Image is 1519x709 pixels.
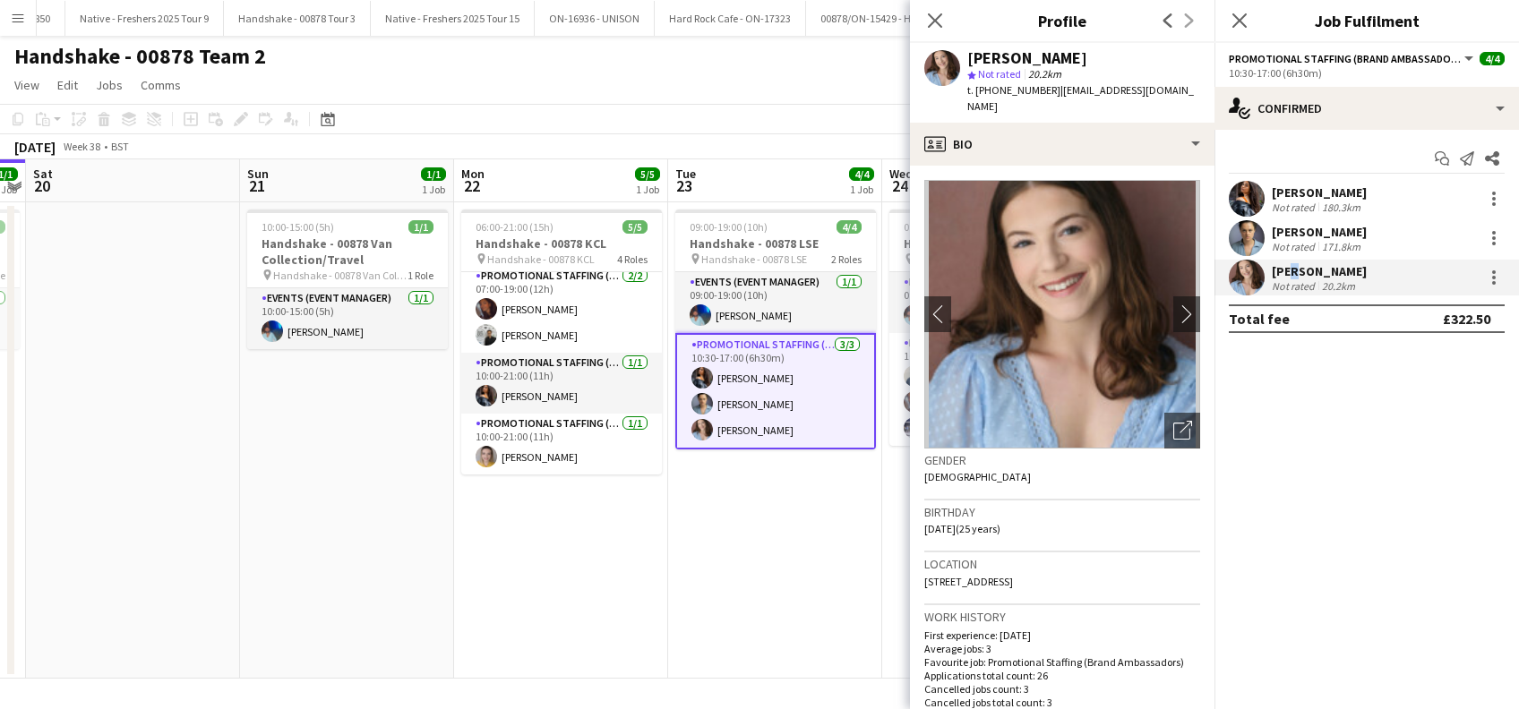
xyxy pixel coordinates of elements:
[850,183,873,196] div: 1 Job
[924,180,1200,448] img: Crew avatar or photo
[887,175,913,196] span: 24
[1318,240,1364,253] div: 171.8km
[476,220,554,234] span: 06:00-21:00 (15h)
[924,556,1200,572] h3: Location
[924,682,1200,696] p: Cancelled jobs count: 3
[849,167,874,181] span: 4/4
[675,166,696,182] span: Tue
[1229,52,1476,65] button: Promotional Staffing (Brand Ambassadors)
[1229,52,1462,65] span: Promotional Staffing (Brand Ambassadors)
[461,209,662,474] app-job-card: 06:00-21:00 (15h)5/5Handshake - 00878 KCL Handshake - 00878 KCL4 RolesEvents (Event Manager)1/106...
[1480,52,1505,65] span: 4/4
[459,175,485,196] span: 22
[889,166,913,182] span: Wed
[967,83,1194,113] span: | [EMAIL_ADDRESS][DOMAIN_NAME]
[924,696,1200,709] p: Cancelled jobs total count: 3
[1164,413,1200,448] div: Open photos pop-in
[635,167,660,181] span: 5/5
[461,266,662,353] app-card-role: Promotional Staffing (Brand Ambassadors)2/207:00-19:00 (12h)[PERSON_NAME][PERSON_NAME]
[224,1,371,36] button: Handshake - 00878 Tour 3
[1229,310,1290,328] div: Total fee
[1318,201,1364,214] div: 180.3km
[59,140,104,153] span: Week 38
[655,1,806,36] button: Hard Rock Cafe - ON-17323
[837,220,862,234] span: 4/4
[673,175,696,196] span: 23
[806,1,1019,36] button: 00878/ON-15429 - Handshake H2 Events
[1272,224,1367,240] div: [PERSON_NAME]
[910,9,1214,32] h3: Profile
[636,183,659,196] div: 1 Job
[904,220,1009,234] span: 09:00-00:00 (15h) (Thu)
[1272,184,1367,201] div: [PERSON_NAME]
[141,77,181,93] span: Comms
[30,175,53,196] span: 20
[461,353,662,414] app-card-role: Promotional Staffing (Brand Ambassadors)1/110:00-21:00 (11h)[PERSON_NAME]
[617,252,648,266] span: 4 Roles
[111,140,129,153] div: BST
[1214,9,1519,32] h3: Job Fulfilment
[1272,279,1318,293] div: Not rated
[408,220,433,234] span: 1/1
[924,470,1031,483] span: [DEMOGRAPHIC_DATA]
[924,522,1000,535] span: [DATE] (25 years)
[7,73,47,97] a: View
[1025,67,1065,81] span: 20.2km
[701,252,807,266] span: Handshake - 00878 LSE
[924,452,1200,468] h3: Gender
[924,609,1200,625] h3: Work history
[247,166,269,182] span: Sun
[50,73,85,97] a: Edit
[1443,310,1490,328] div: £322.50
[96,77,123,93] span: Jobs
[1214,87,1519,130] div: Confirmed
[535,1,655,36] button: ON-16936 - UNISON
[133,73,188,97] a: Comms
[14,138,56,156] div: [DATE]
[422,183,445,196] div: 1 Job
[924,504,1200,520] h3: Birthday
[408,269,433,282] span: 1 Role
[65,1,224,36] button: Native - Freshers 2025 Tour 9
[690,220,768,234] span: 09:00-19:00 (10h)
[421,167,446,181] span: 1/1
[967,50,1087,66] div: [PERSON_NAME]
[247,288,448,349] app-card-role: Events (Event Manager)1/110:00-15:00 (5h)[PERSON_NAME]
[889,272,1090,333] app-card-role: Events (Event Manager)1/109:00-00:00 (15h)[PERSON_NAME]
[889,333,1090,446] app-card-role: Promotional Staffing (Brand Ambassadors)3/310:30-17:00 (6h30m)[PERSON_NAME][PERSON_NAME][PERSON_N...
[247,209,448,349] app-job-card: 10:00-15:00 (5h)1/1Handshake - 00878 Van Collection/Travel Handshake - 00878 Van Collection/Trave...
[1272,201,1318,214] div: Not rated
[967,83,1060,97] span: t. [PHONE_NUMBER]
[924,669,1200,682] p: Applications total count: 26
[924,628,1200,642] p: First experience: [DATE]
[14,77,39,93] span: View
[924,642,1200,655] p: Average jobs: 3
[461,414,662,474] app-card-role: Promotional Staffing (Brand Ambassadors)1/110:00-21:00 (11h)[PERSON_NAME]
[675,209,876,449] app-job-card: 09:00-19:00 (10h)4/4Handshake - 00878 LSE Handshake - 00878 LSE2 RolesEvents (Event Manager)1/109...
[622,220,648,234] span: 5/5
[675,235,876,252] h3: Handshake - 00878 LSE
[273,269,408,282] span: Handshake - 00878 Van Collection/Travel
[33,166,53,182] span: Sat
[889,235,1090,252] h3: Handshake - 00878 LSE
[262,220,334,234] span: 10:00-15:00 (5h)
[924,575,1013,588] span: [STREET_ADDRESS]
[57,77,78,93] span: Edit
[831,252,862,266] span: 2 Roles
[1272,263,1367,279] div: [PERSON_NAME]
[487,252,595,266] span: Handshake - 00878 KCL
[461,166,485,182] span: Mon
[461,235,662,252] h3: Handshake - 00878 KCL
[675,272,876,333] app-card-role: Events (Event Manager)1/109:00-19:00 (10h)[PERSON_NAME]
[924,655,1200,669] p: Favourite job: Promotional Staffing (Brand Ambassadors)
[889,209,1090,446] app-job-card: 09:00-00:00 (15h) (Thu)4/4Handshake - 00878 LSE Handshake - 00878 LSE2 RolesEvents (Event Manager...
[1318,279,1359,293] div: 20.2km
[245,175,269,196] span: 21
[14,43,266,70] h1: Handshake - 00878 Team 2
[247,235,448,268] h3: Handshake - 00878 Van Collection/Travel
[1272,240,1318,253] div: Not rated
[675,333,876,449] app-card-role: Promotional Staffing (Brand Ambassadors)3/310:30-17:00 (6h30m)[PERSON_NAME][PERSON_NAME][PERSON_N...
